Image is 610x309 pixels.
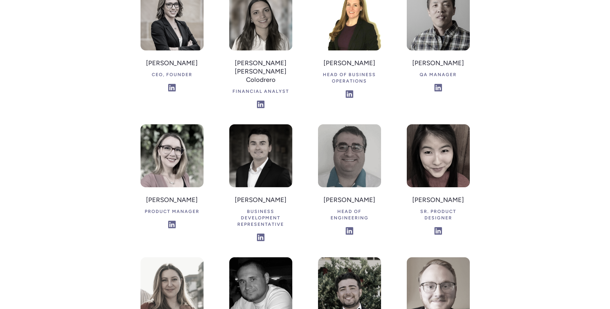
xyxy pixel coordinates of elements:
div: CEO, Founder [146,69,198,81]
a: [PERSON_NAME]Head of Engineering [318,124,381,238]
a: [PERSON_NAME]Product Manager [141,124,204,232]
div: Sr. Product Designer [407,206,470,224]
div: Product Manager [145,206,199,217]
div: Head of Business Operations [318,69,381,87]
div: Financial Analyst [229,86,292,97]
a: [PERSON_NAME]Business Development Representative [229,124,292,244]
a: [PERSON_NAME]Sr. Product Designer [407,124,470,238]
h4: [PERSON_NAME] [229,194,292,206]
div: Head of Engineering [318,206,381,224]
h4: [PERSON_NAME] [145,194,199,206]
div: QA Manager [412,69,464,81]
h4: [PERSON_NAME] [318,194,381,206]
h4: [PERSON_NAME] [318,57,381,69]
h4: [PERSON_NAME] [PERSON_NAME] Colodrero [229,57,292,86]
h4: [PERSON_NAME] [407,194,470,206]
h4: [PERSON_NAME] [412,57,464,69]
div: Business Development Representative [229,206,292,230]
h4: [PERSON_NAME] [146,57,198,69]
